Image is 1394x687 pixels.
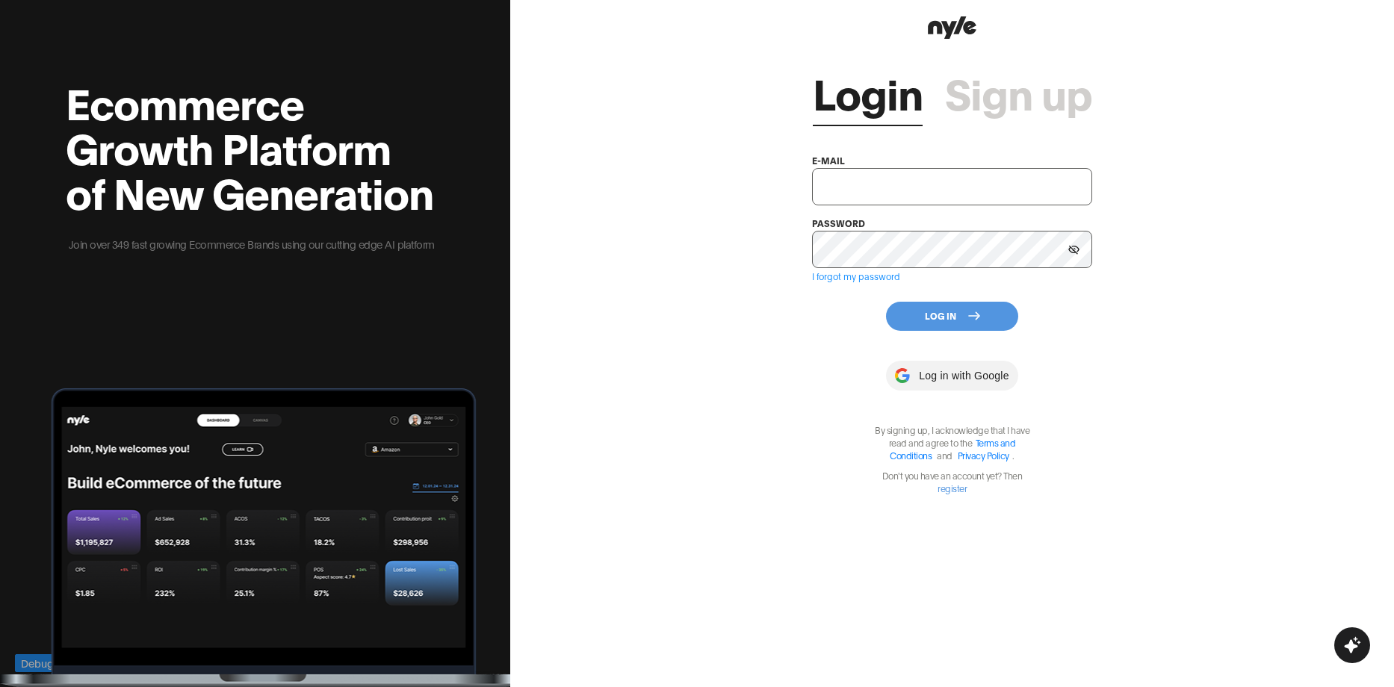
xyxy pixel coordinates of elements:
a: Terms and Conditions [890,437,1015,461]
button: Log In [886,302,1018,331]
label: e-mail [812,155,845,166]
a: Sign up [945,69,1092,114]
p: By signing up, I acknowledge that I have read and agree to the . [867,423,1038,461]
p: Don't you have an account yet? Then [867,469,1038,494]
label: password [812,217,865,229]
a: register [938,482,967,494]
h2: Ecommerce Growth Platform of New Generation [66,79,437,214]
p: Join over 349 fast growing Ecommerce Brands using our cutting edge AI platform [66,236,437,252]
a: Login [813,69,923,114]
button: Log in with Google [886,361,1017,391]
span: and [933,450,956,461]
a: Privacy Policy [958,450,1009,461]
a: I forgot my password [812,270,900,282]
